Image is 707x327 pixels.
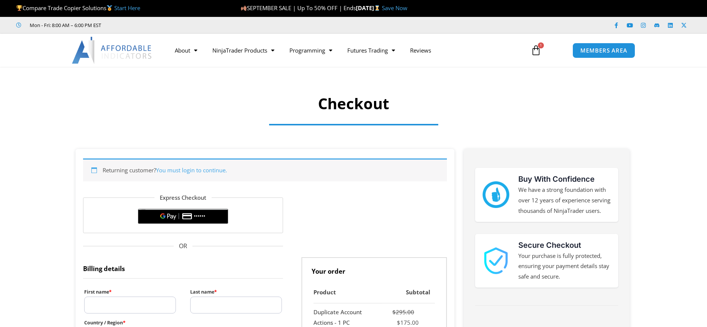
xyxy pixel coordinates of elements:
[83,158,447,181] div: Returning customer?
[301,257,447,282] h3: Your order
[241,5,247,11] img: 🍂
[114,4,140,12] a: Start Here
[518,251,611,282] p: Your purchase is fully protected, ensuring your payment details stay safe and secure.
[538,42,544,48] span: 1
[403,42,439,59] a: Reviews
[17,5,22,11] img: 🏆
[83,241,283,252] span: OR
[138,209,228,224] button: Buy with GPay
[167,42,205,59] a: About
[241,4,356,12] span: SEPTEMBER SALE | Up To 50% OFF | Ends
[154,193,212,203] legend: Express Checkout
[72,37,153,64] img: LogoAI | Affordable Indicators – NinjaTrader
[356,4,382,12] strong: [DATE]
[194,214,206,219] text: ••••••
[483,247,509,274] img: 1000913 | Affordable Indicators – NinjaTrader
[16,4,140,12] span: Compare Trade Copier Solutions
[156,166,227,174] a: You must login to continue.
[519,39,553,61] a: 1
[282,42,340,59] a: Programming
[483,181,509,208] img: mark thumbs good 43913 | Affordable Indicators – NinjaTrader
[518,173,611,185] h3: Buy With Confidence
[112,21,224,29] iframe: Customer reviews powered by Trustpilot
[374,5,380,11] img: ⌛
[518,240,611,251] h3: Secure Checkout
[167,42,522,59] nav: Menu
[28,21,101,30] span: Mon - Fri: 8:00 AM – 6:00 PM EST
[340,42,403,59] a: Futures Trading
[572,43,635,58] a: MEMBERS AREA
[83,257,283,279] h3: Billing details
[205,42,282,59] a: NinjaTrader Products
[104,93,603,114] h1: Checkout
[84,287,176,297] label: First name
[107,5,112,11] img: 🥇
[190,287,282,297] label: Last name
[580,48,627,53] span: MEMBERS AREA
[518,185,611,216] p: We have a strong foundation with over 12 years of experience serving thousands of NinjaTrader users.
[382,4,407,12] a: Save Now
